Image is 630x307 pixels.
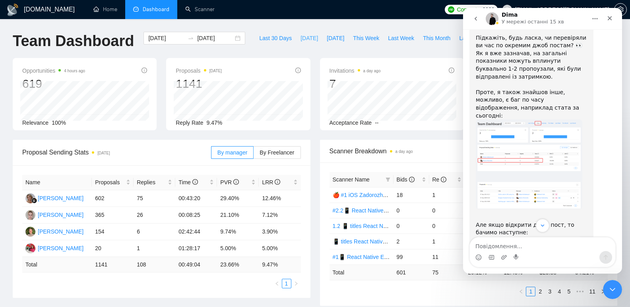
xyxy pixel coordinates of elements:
[209,69,222,73] time: [DATE]
[25,210,35,220] img: TK
[134,240,175,257] td: 1
[22,76,85,91] div: 619
[176,120,203,126] span: Reply Rate
[64,69,85,73] time: 4 hours ago
[333,223,428,229] a: 1.2 📱 titles React Native Evhen (Tam)
[233,179,239,185] span: info-circle
[282,279,291,288] a: 1
[457,5,481,14] span: Connects:
[259,257,300,272] td: 9.47 %
[294,281,299,286] span: right
[38,244,83,253] div: [PERSON_NAME]
[185,6,215,13] a: searchScanner
[217,240,259,257] td: 5.00%
[22,147,211,157] span: Proposal Sending Stats
[429,265,465,280] td: 75
[25,195,83,201] a: MC[PERSON_NAME]
[586,287,598,296] li: 11
[330,146,608,156] span: Scanner Breakdown
[275,281,279,286] span: left
[92,240,134,257] td: 20
[536,287,545,296] a: 2
[217,149,247,156] span: By manager
[330,76,381,91] div: 7
[574,287,586,296] span: •••
[133,6,139,12] span: dashboard
[259,224,300,240] td: 3.90%
[25,227,35,237] img: P
[564,287,574,296] li: 5
[419,32,455,44] button: This Month
[175,207,217,224] td: 00:08:25
[176,66,222,75] span: Proposals
[137,178,166,187] span: Replies
[259,34,292,42] span: Last 30 Days
[272,279,282,288] li: Previous Page
[587,287,598,296] a: 11
[282,279,291,288] li: 1
[259,190,300,207] td: 12.46%
[394,187,429,203] td: 18
[92,257,134,272] td: 1141
[441,177,446,182] span: info-circle
[432,176,447,183] span: Re
[22,120,48,126] span: Relevance
[262,179,280,185] span: LRR
[353,34,379,42] span: This Week
[175,257,217,272] td: 00:49:04
[93,6,117,13] a: homeHome
[134,175,175,190] th: Replies
[322,32,349,44] button: [DATE]
[207,120,223,126] span: 9.47%
[25,193,35,203] img: MC
[25,211,83,218] a: TK[PERSON_NAME]
[188,35,194,41] span: to
[564,287,573,296] a: 5
[25,245,83,251] a: OT[PERSON_NAME]
[384,32,419,44] button: Last Week
[614,3,627,16] button: setting
[388,34,414,42] span: Last Week
[217,257,259,272] td: 23.66 %
[394,265,429,280] td: 601
[259,240,300,257] td: 5.00%
[330,120,372,126] span: Acceptance Rate
[95,178,124,187] span: Proposals
[333,238,419,245] a: 📱 titles React Native Evhen (Tam)
[134,224,175,240] td: 6
[429,218,465,234] td: 0
[394,249,429,265] td: 99
[217,224,259,240] td: 9.74%
[601,289,605,294] span: right
[142,68,147,73] span: info-circle
[394,203,429,218] td: 0
[429,249,465,265] td: 11
[291,279,301,288] button: right
[22,175,92,190] th: Name
[92,224,134,240] td: 154
[25,243,35,253] img: OT
[134,190,175,207] td: 75
[217,207,259,224] td: 21.10%
[38,194,83,203] div: [PERSON_NAME]
[409,177,415,182] span: info-circle
[603,280,622,299] iframe: Intercom live chat
[25,228,83,234] a: P[PERSON_NAME]
[333,254,396,260] a: #1📱 React Native Evhen
[598,287,608,296] button: right
[333,192,421,198] a: 🍎 #1 iOS Zadorozhnyi (Tam) 02/08
[363,69,381,73] time: a day ago
[574,287,586,296] li: Next 5 Pages
[300,34,318,42] span: [DATE]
